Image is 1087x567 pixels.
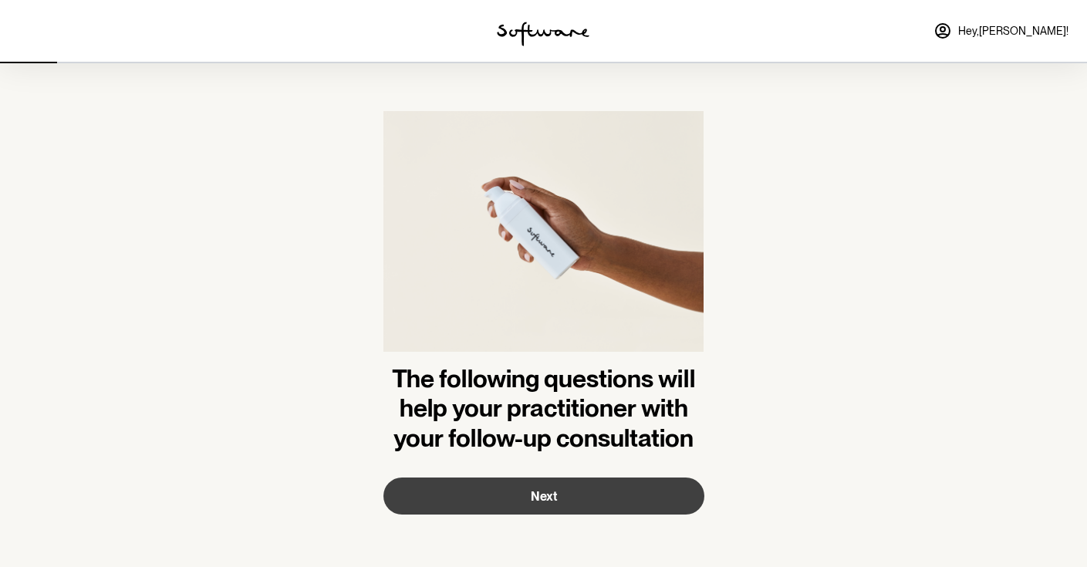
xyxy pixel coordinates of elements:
[383,111,704,364] img: more information about the product
[497,22,589,46] img: software logo
[531,489,557,504] span: Next
[383,364,704,453] h1: The following questions will help your practitioner with your follow-up consultation
[958,25,1068,38] span: Hey, [PERSON_NAME] !
[383,478,704,515] button: Next
[924,12,1078,49] a: Hey,[PERSON_NAME]!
